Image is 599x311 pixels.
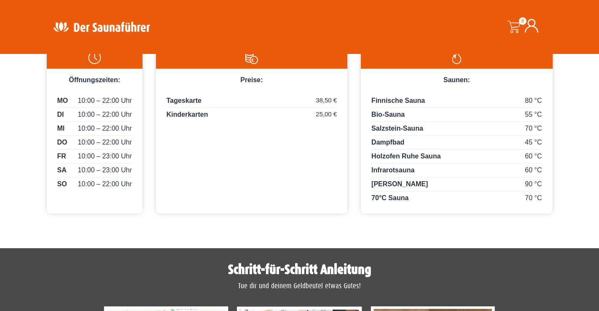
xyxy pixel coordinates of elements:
span: SA [57,165,67,175]
span: 10:00 – 23:00 Uhr [78,165,132,175]
span: 70 °C [525,193,542,203]
span: Saunen: [443,76,470,83]
span: Holzofen Ruhe Sauna [371,153,441,160]
p: Tue dir und deinem Geldbeutel etwas Gutes! [51,281,548,292]
span: 45 °C [525,137,542,147]
span: Infrarotsauna [371,166,414,174]
span: 10:00 – 22:00 Uhr [78,110,132,120]
span: Finnische Sauna [371,97,425,104]
span: 38,50 € [316,96,337,105]
span: 10:00 – 22:00 Uhr [78,96,132,106]
span: 25,00 € [316,110,337,119]
span: 55 °C [525,110,542,120]
span: 90 °C [525,179,542,189]
span: MI [57,123,65,134]
span: 80 °C [525,96,542,106]
span: DI [57,110,64,120]
span: 70°C Sauna [371,194,408,201]
span: Salzstein-Sauna [371,125,423,132]
h1: Schritt-für-Schritt Anleitung [51,263,548,276]
p: Kinderkarten [167,110,337,120]
span: FR [57,151,66,161]
span: MO [57,96,68,106]
span: 10:00 – 23:00 Uhr [78,151,132,161]
img: Flamme-weiss.svg [365,51,548,64]
img: Uhr-weiss.svg [51,51,138,64]
span: 10:00 – 22:00 Uhr [78,137,132,147]
span: 10:00 – 22:00 Uhr [78,179,132,189]
span: Dampfbad [371,139,404,146]
span: 60 °C [525,165,542,175]
span: [PERSON_NAME] [371,180,428,188]
span: 0 [519,17,526,25]
span: DO [57,137,67,147]
p: Tageskarte [167,96,337,108]
span: Preise: [240,76,263,83]
span: 70 °C [525,123,542,134]
span: 60 °C [525,151,542,161]
span: SO [57,179,67,189]
span: Bio-Sauna [371,111,405,118]
span: Öffnungszeiten: [69,76,120,83]
img: Preise-weiss.svg [160,51,343,64]
span: 10:00 – 22:00 Uhr [78,123,132,134]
